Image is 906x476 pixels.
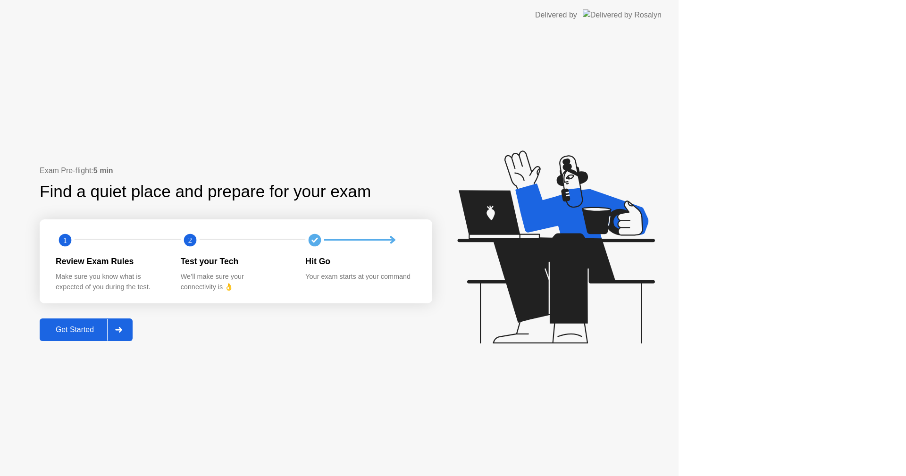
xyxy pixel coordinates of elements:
div: Make sure you know what is expected of you during the test. [56,272,166,292]
div: Exam Pre-flight: [40,165,432,176]
div: Test your Tech [181,255,291,267]
div: Your exam starts at your command [305,272,415,282]
button: Get Started [40,318,133,341]
text: 2 [188,235,192,244]
div: Find a quiet place and prepare for your exam [40,179,372,204]
div: Get Started [42,326,107,334]
b: 5 min [93,167,113,175]
text: 1 [63,235,67,244]
img: Delivered by Rosalyn [583,9,662,20]
div: Review Exam Rules [56,255,166,267]
div: Hit Go [305,255,415,267]
div: We’ll make sure your connectivity is 👌 [181,272,291,292]
div: Delivered by [535,9,577,21]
